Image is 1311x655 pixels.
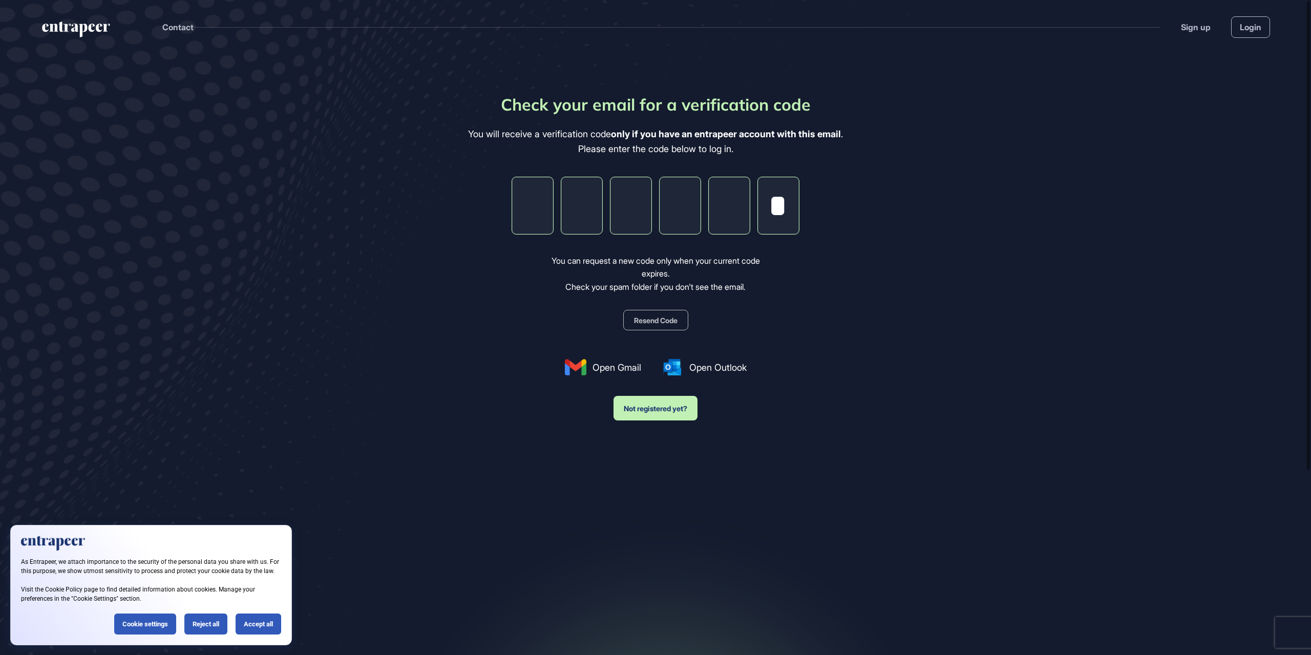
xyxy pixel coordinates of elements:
a: entrapeer-logo [41,22,111,41]
span: Open Outlook [689,361,747,374]
a: Login [1231,16,1270,38]
div: You will receive a verification code . Please enter the code below to log in. [468,127,843,157]
b: only if you have an entrapeer account with this email [611,129,841,139]
div: Check your email for a verification code [501,92,811,117]
a: Sign up [1181,21,1211,33]
a: Open Outlook [662,359,747,375]
a: Open Gmail [565,359,641,375]
button: Contact [162,20,194,34]
a: Not registered yet? [614,386,697,420]
button: Not registered yet? [614,396,697,420]
button: Resend Code [623,310,688,330]
div: You can request a new code only when your current code expires. Check your spam folder if you don... [537,255,774,294]
span: Open Gmail [593,361,641,374]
